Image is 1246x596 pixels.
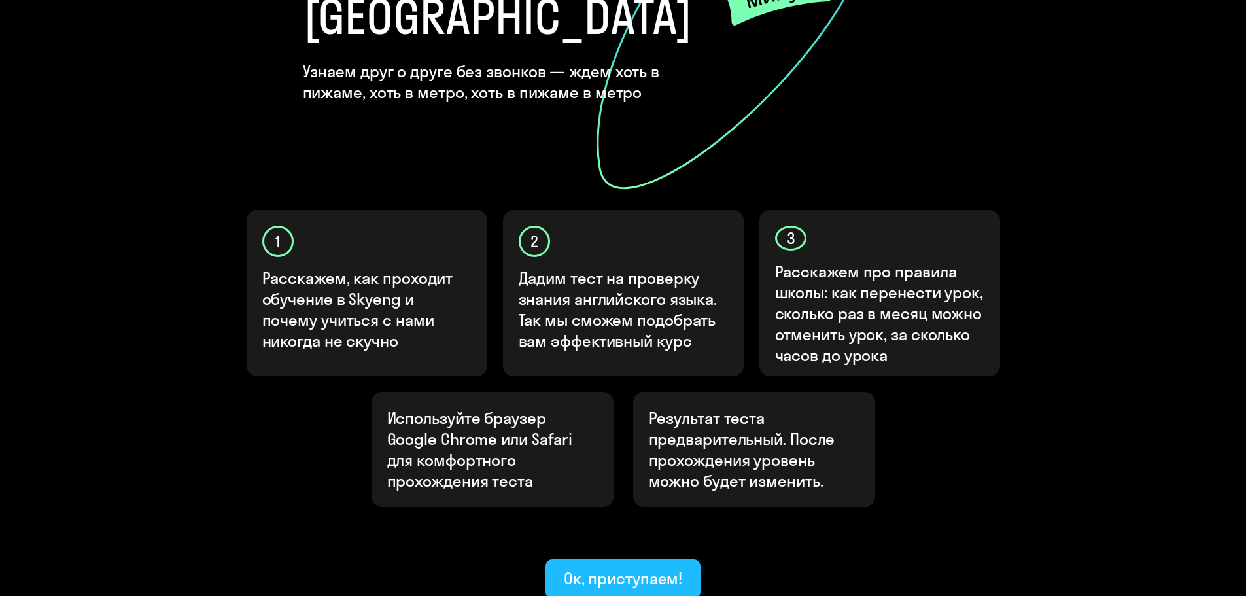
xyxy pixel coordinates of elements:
p: Результат теста предварительный. После прохождения уровень можно будет изменить. [649,408,859,491]
p: Расскажем, как проходит обучение в Skyeng и почему учиться с нами никогда не скучно [262,268,473,351]
h4: Узнаем друг о друге без звонков — ждем хоть в пижаме, хоть в метро, хоть в пижаме в метро [303,61,725,103]
div: 3 [775,226,806,251]
div: 1 [262,226,294,257]
p: Дадим тест на проверку знания английского языка. Так мы сможем подобрать вам эффективный курс [519,268,729,351]
div: Ок, приступаем! [564,568,683,589]
div: 2 [519,226,550,257]
p: Используйте браузер Google Chrome или Safari для комфортного прохождения теста [387,408,598,491]
p: Расскажем про правила школы: как перенести урок, сколько раз в месяц можно отменить урок, за скол... [775,261,986,366]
